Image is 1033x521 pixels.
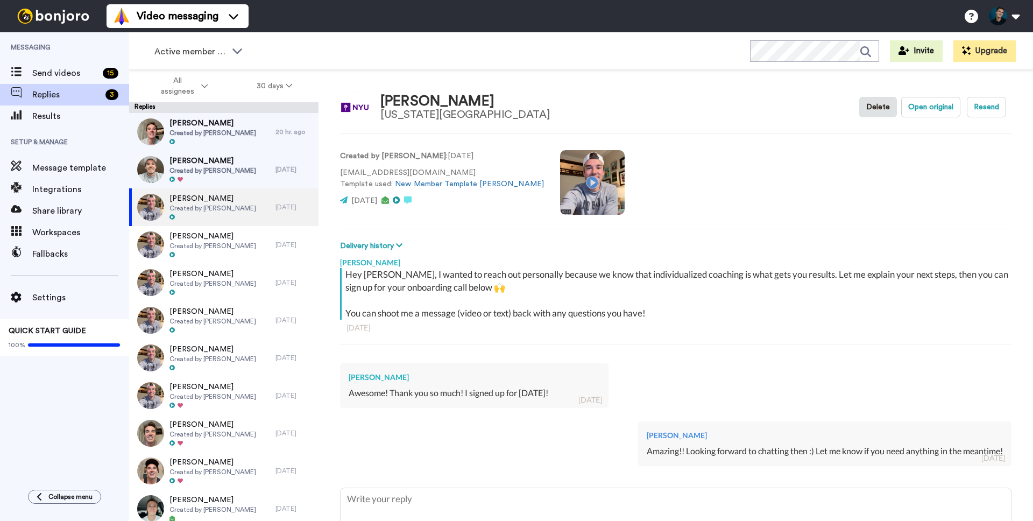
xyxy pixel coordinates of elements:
a: [PERSON_NAME]Created by [PERSON_NAME][DATE] [129,339,319,377]
span: [PERSON_NAME] [169,419,256,430]
span: Created by [PERSON_NAME] [169,242,256,250]
span: Collapse menu [48,492,93,501]
span: All assignees [155,75,199,97]
div: 15 [103,68,118,79]
div: [DATE] [275,203,313,212]
span: [PERSON_NAME] [169,306,256,317]
span: [PERSON_NAME] [169,231,256,242]
div: Amazing!! Looking forward to chatting then :) Let me know if you need anything in the meantime! [647,445,1003,457]
img: 7f7dd420-9f10-4da0-b582-ae6c9b43b097-thumb.jpg [137,231,164,258]
span: [PERSON_NAME] [169,382,256,392]
a: [PERSON_NAME]Created by [PERSON_NAME][DATE] [129,264,319,301]
span: [PERSON_NAME] [169,193,256,204]
p: [EMAIL_ADDRESS][DOMAIN_NAME] Template used: [340,167,544,190]
strong: Created by [PERSON_NAME] [340,152,446,160]
span: Created by [PERSON_NAME] [169,468,256,476]
button: All assignees [131,71,232,101]
a: [PERSON_NAME]Created by [PERSON_NAME][DATE] [129,377,319,414]
span: Created by [PERSON_NAME] [169,505,256,514]
div: [DATE] [275,316,313,325]
span: Message template [32,161,129,174]
img: cd5c5099-17d3-449c-a179-573b34075a32-thumb.jpg [137,156,164,183]
img: vm-color.svg [113,8,130,25]
span: [PERSON_NAME] [169,495,256,505]
span: Created by [PERSON_NAME] [169,166,256,175]
a: [PERSON_NAME]Created by [PERSON_NAME][DATE] [129,226,319,264]
div: [US_STATE][GEOGRAPHIC_DATA] [380,109,550,121]
a: [PERSON_NAME]Created by [PERSON_NAME][DATE] [129,452,319,490]
span: [DATE] [351,197,377,205]
span: Created by [PERSON_NAME] [169,317,256,326]
img: 5b9c18ba-9c8d-4a93-b86d-e1d5a06968e2-thumb.jpg [137,118,164,145]
span: [PERSON_NAME] [169,457,256,468]
div: [DATE] [981,453,1005,463]
span: Results [32,110,129,123]
span: Send videos [32,67,98,80]
img: d4af99e8-0e9b-46f8-a9da-be41813caadd-thumb.jpg [137,457,164,484]
div: Hey [PERSON_NAME], I wanted to reach out personally because we know that individualized coaching ... [345,268,1009,320]
div: 20 hr. ago [275,128,313,136]
div: [DATE] [275,391,313,400]
div: [DATE] [275,165,313,174]
span: Share library [32,205,129,217]
img: 7f7dd420-9f10-4da0-b582-ae6c9b43b097-thumb.jpg [137,194,164,221]
a: [PERSON_NAME]Created by [PERSON_NAME][DATE] [129,188,319,226]
span: Integrations [32,183,129,196]
img: Image of Kolby Kendrick [340,93,370,122]
button: Upgrade [953,40,1016,62]
span: [PERSON_NAME] [169,156,256,166]
span: Created by [PERSON_NAME] [169,129,256,137]
div: [DATE] [275,354,313,362]
div: [DATE] [578,395,602,405]
img: bj-logo-header-white.svg [13,9,94,24]
div: [DATE] [275,429,313,438]
button: Resend [967,97,1006,117]
div: [PERSON_NAME] [340,252,1011,268]
span: Created by [PERSON_NAME] [169,204,256,213]
div: 3 [105,89,118,100]
span: Workspaces [32,226,129,239]
div: Awesome! Thank you so much! I signed up for [DATE]! [349,387,600,399]
img: 7f7dd420-9f10-4da0-b582-ae6c9b43b097-thumb.jpg [137,344,164,371]
a: New Member Template [PERSON_NAME] [395,180,544,188]
span: [PERSON_NAME] [169,118,256,129]
a: [PERSON_NAME]Created by [PERSON_NAME][DATE] [129,151,319,188]
span: Fallbacks [32,248,129,260]
span: Created by [PERSON_NAME] [169,355,256,363]
span: [PERSON_NAME] [169,344,256,355]
div: [DATE] [275,467,313,475]
span: 100% [9,341,25,349]
button: Open original [901,97,960,117]
button: Collapse menu [28,490,101,504]
span: Video messaging [137,9,218,24]
span: Created by [PERSON_NAME] [169,430,256,439]
button: 30 days [232,76,317,96]
img: 7f7dd420-9f10-4da0-b582-ae6c9b43b097-thumb.jpg [137,269,164,296]
p: : [DATE] [340,151,544,162]
div: [PERSON_NAME] [647,430,1003,441]
span: Settings [32,291,129,304]
div: Replies [129,102,319,113]
a: [PERSON_NAME]Created by [PERSON_NAME][DATE] [129,414,319,452]
div: [PERSON_NAME] [349,372,600,383]
img: 7f7dd420-9f10-4da0-b582-ae6c9b43b097-thumb.jpg [137,307,164,334]
span: Replies [32,88,101,101]
button: Invite [890,40,943,62]
a: [PERSON_NAME]Created by [PERSON_NAME][DATE] [129,301,319,339]
span: Created by [PERSON_NAME] [169,392,256,401]
span: Active member welcome [154,45,227,58]
img: 7f7dd420-9f10-4da0-b582-ae6c9b43b097-thumb.jpg [137,382,164,409]
div: [DATE] [275,241,313,249]
div: [DATE] [346,322,1005,333]
button: Delete [859,97,897,117]
a: [PERSON_NAME]Created by [PERSON_NAME]20 hr. ago [129,113,319,151]
img: 3dfa51a9-cd66-4cf9-8cb5-98f460da584d-thumb.jpg [137,420,164,447]
div: [DATE] [275,504,313,513]
span: Created by [PERSON_NAME] [169,279,256,288]
span: [PERSON_NAME] [169,269,256,279]
div: [PERSON_NAME] [380,94,550,109]
span: QUICK START GUIDE [9,327,86,335]
div: [DATE] [275,278,313,287]
button: Delivery history [340,240,406,252]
